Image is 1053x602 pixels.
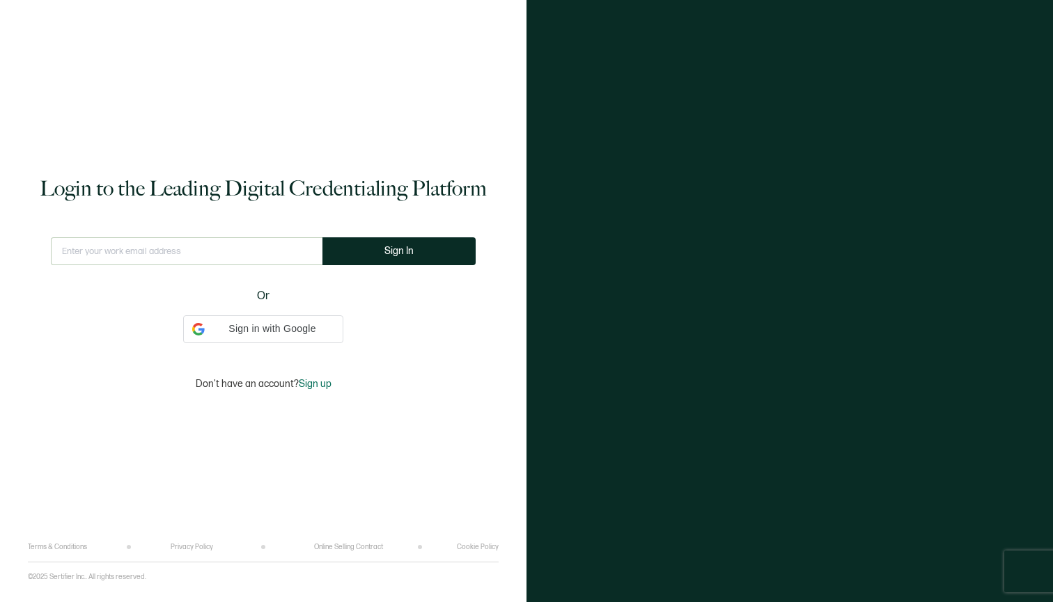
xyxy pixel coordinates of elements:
p: ©2025 Sertifier Inc.. All rights reserved. [28,573,146,581]
h1: Login to the Leading Digital Credentialing Platform [40,175,487,203]
span: Sign In [384,246,414,256]
span: Or [257,287,270,305]
div: Sign in with Google [183,315,343,343]
p: Don't have an account? [196,378,331,390]
a: Online Selling Contract [314,543,383,551]
span: Sign up [299,378,331,390]
a: Privacy Policy [171,543,213,551]
button: Sign In [322,237,476,265]
a: Cookie Policy [457,543,499,551]
a: Terms & Conditions [28,543,87,551]
span: Sign in with Google [210,322,334,336]
input: Enter your work email address [51,237,322,265]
